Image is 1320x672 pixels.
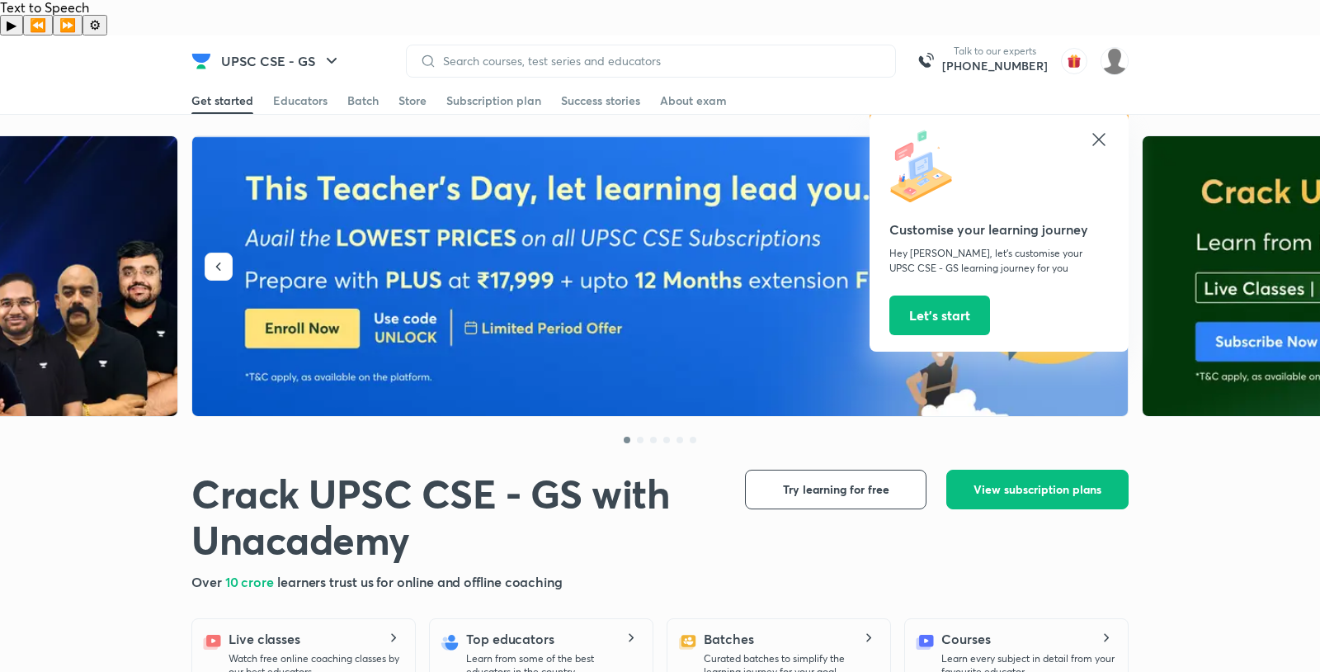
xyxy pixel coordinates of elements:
[909,45,942,78] img: call-us
[704,629,753,649] h5: Batches
[942,45,1048,58] p: Talk to our experts
[273,92,328,109] div: Educators
[273,88,328,114] a: Educators
[398,92,427,109] div: Store
[446,92,541,109] div: Subscription plan
[889,296,990,335] button: Let’s start
[347,88,379,114] a: Batch
[941,629,990,649] h5: Courses
[973,481,1101,498] span: View subscription plans
[889,130,964,204] img: icon
[82,15,107,35] button: Settings
[561,92,640,109] div: Success stories
[53,15,82,35] button: Forward
[229,629,300,649] h5: Live classes
[745,470,926,509] button: Try learning for free
[561,88,640,114] a: Success stories
[225,573,277,590] span: 10 crore
[889,246,1109,276] p: Hey [PERSON_NAME], let’s customise your UPSC CSE - GS learning journey for you
[446,88,541,114] a: Subscription plan
[1101,47,1129,75] img: Rajesh Kumar
[347,92,379,109] div: Batch
[466,629,554,649] h5: Top educators
[660,92,727,109] div: About exam
[946,470,1129,509] button: View subscription plans
[942,58,1048,74] a: [PHONE_NUMBER]
[191,88,253,114] a: Get started
[191,92,253,109] div: Get started
[191,573,225,590] span: Over
[889,220,1109,239] h5: Customise your learning journey
[783,481,889,498] span: Try learning for free
[191,51,211,71] img: Company Logo
[1061,48,1087,74] img: avatar
[398,88,427,114] a: Store
[436,54,882,68] input: Search courses, test series and educators
[660,88,727,114] a: About exam
[211,45,351,78] button: UPSC CSE - GS
[277,573,563,590] span: learners trust us for online and offline coaching
[23,15,53,35] button: Previous
[191,470,719,562] h1: Crack UPSC CSE - GS with Unacademy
